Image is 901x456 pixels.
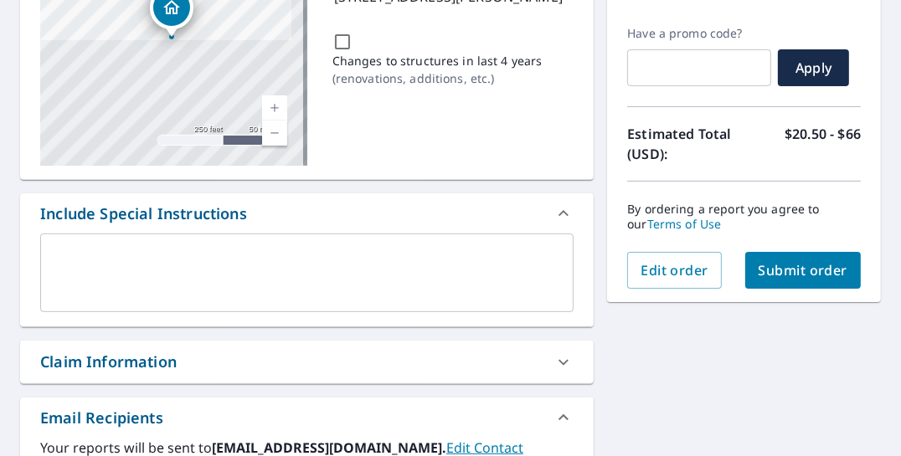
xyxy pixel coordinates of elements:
button: Apply [778,49,849,86]
a: Current Level 17, Zoom Out [262,120,287,146]
div: Include Special Instructions [20,193,594,233]
div: Include Special Instructions [40,202,247,225]
div: Claim Information [40,351,177,373]
button: Edit order [627,252,722,289]
p: $20.50 - $66 [785,124,861,164]
p: By ordering a report you agree to our [627,202,861,232]
p: ( renovations, additions, etc. ) [332,69,543,87]
label: Have a promo code? [627,26,771,41]
div: Claim Information [20,341,594,383]
div: Email Recipients [40,407,163,429]
span: Apply [791,59,836,77]
a: Current Level 17, Zoom In [262,95,287,120]
span: Edit order [641,261,708,279]
p: Changes to structures in last 4 years [332,52,543,69]
span: Submit order [759,261,848,279]
button: Submit order [745,252,862,289]
a: Terms of Use [647,216,722,232]
div: Email Recipients [20,397,594,438]
p: Estimated Total (USD): [627,124,744,164]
